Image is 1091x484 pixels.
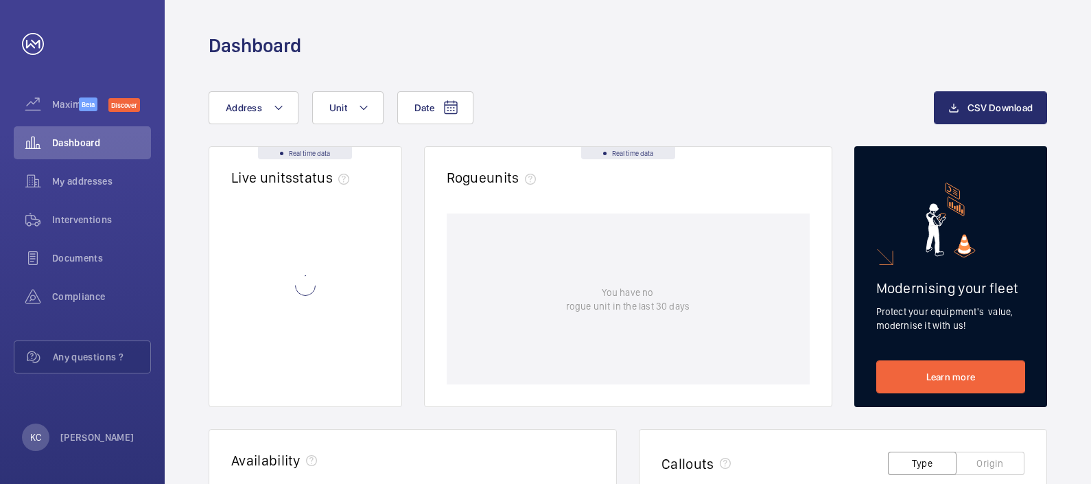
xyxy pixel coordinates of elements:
p: [PERSON_NAME] [60,430,134,444]
p: KC [30,430,41,444]
h2: Rogue [447,169,541,186]
div: Real time data [258,147,352,159]
span: Discover [108,98,140,112]
p: You have no rogue unit in the last 30 days [566,286,690,313]
p: Protect your equipment's value, modernise it with us! [876,305,1026,332]
h2: Availability [231,452,301,469]
span: Interventions [52,213,151,227]
img: marketing-card.svg [926,183,976,257]
span: Date [414,102,434,113]
span: Documents [52,251,151,265]
span: CSV Download [967,102,1033,113]
button: Address [209,91,298,124]
h2: Live units [231,169,355,186]
h2: Modernising your fleet [876,279,1026,297]
span: Unit [329,102,347,113]
span: status [292,169,355,186]
span: Maximize [52,97,79,111]
span: Any questions ? [53,350,150,364]
span: Beta [79,97,97,111]
button: Unit [312,91,384,124]
button: Date [397,91,473,124]
span: My addresses [52,174,151,188]
span: Dashboard [52,136,151,150]
a: Learn more [876,360,1026,393]
button: CSV Download [934,91,1047,124]
span: Compliance [52,290,151,303]
h2: Callouts [661,455,714,472]
button: Origin [956,452,1024,475]
button: Type [888,452,957,475]
h1: Dashboard [209,33,301,58]
div: Real time data [581,147,675,159]
span: Address [226,102,262,113]
span: units [486,169,541,186]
